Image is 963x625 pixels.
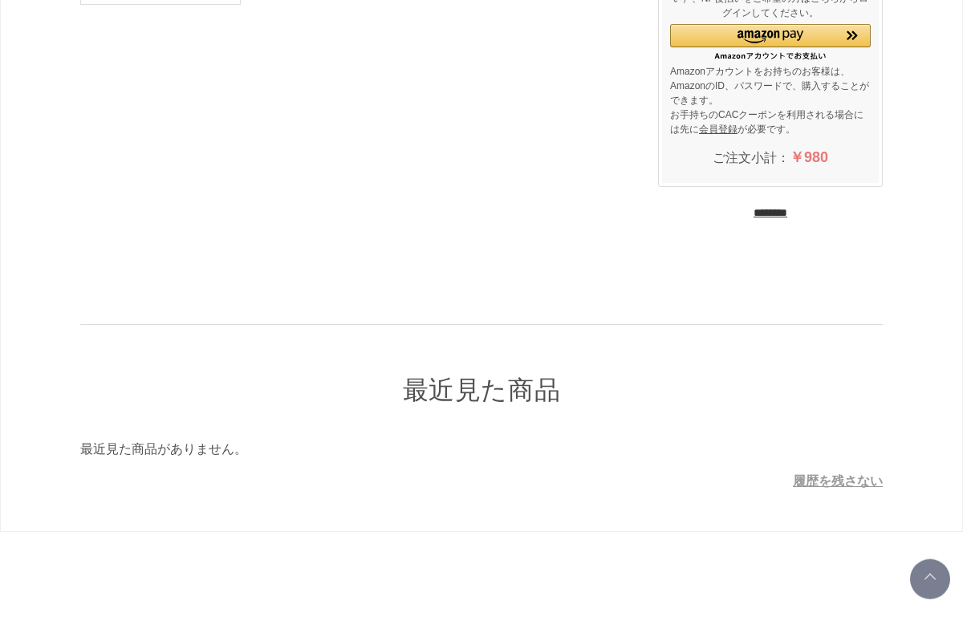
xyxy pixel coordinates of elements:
div: Amazon Pay - Amazonアカウントをお使いください [670,24,871,60]
a: 履歴を残さない [793,474,883,488]
p: Amazonアカウントをお持ちのお客様は、AmazonのID、パスワードで、購入することができます。 お手持ちのCACクーポンを利用される場合には先に が必要です。 [670,64,871,136]
div: 最近見た商品 [80,324,883,408]
a: 会員登録 [699,124,737,135]
span: 最近見た商品がありません。 [80,440,883,459]
div: ご注文小計： [670,140,871,175]
span: ￥980 [790,149,828,165]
